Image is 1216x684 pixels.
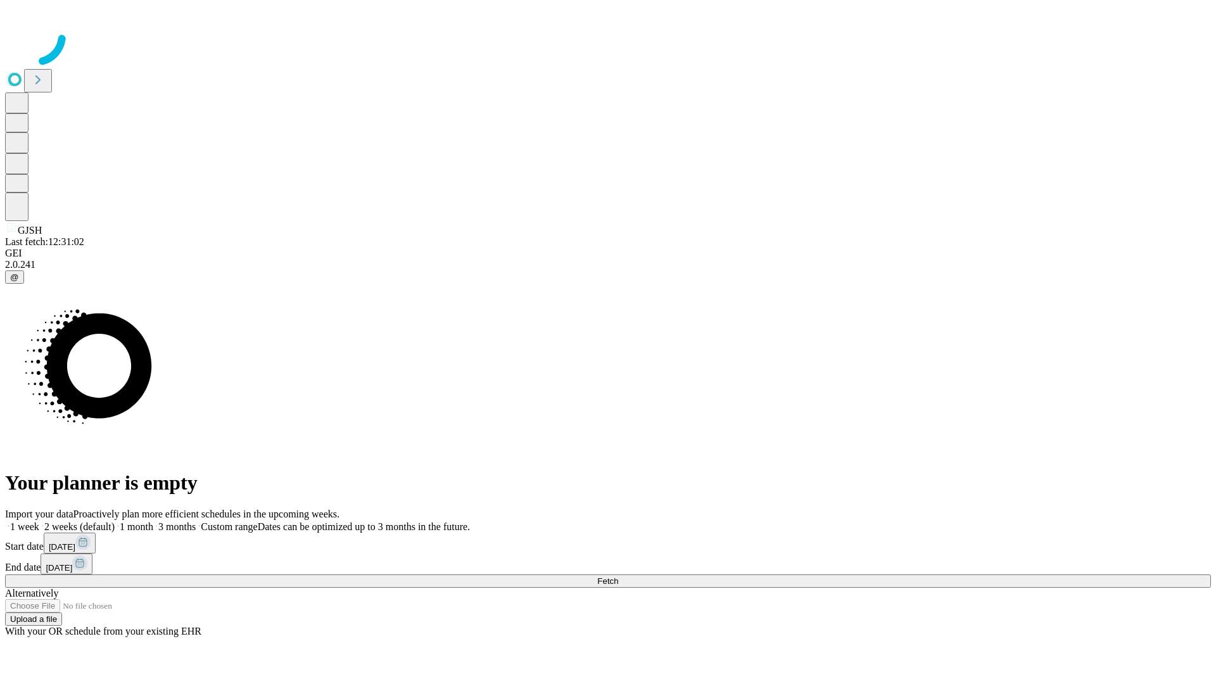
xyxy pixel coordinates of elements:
[120,521,153,532] span: 1 month
[44,533,96,554] button: [DATE]
[10,521,39,532] span: 1 week
[5,533,1211,554] div: Start date
[201,521,257,532] span: Custom range
[158,521,196,532] span: 3 months
[5,612,62,626] button: Upload a file
[5,554,1211,574] div: End date
[5,574,1211,588] button: Fetch
[5,509,73,519] span: Import your data
[41,554,92,574] button: [DATE]
[44,521,115,532] span: 2 weeks (default)
[5,236,84,247] span: Last fetch: 12:31:02
[46,563,72,573] span: [DATE]
[5,588,58,598] span: Alternatively
[5,626,201,636] span: With your OR schedule from your existing EHR
[18,225,42,236] span: GJSH
[258,521,470,532] span: Dates can be optimized up to 3 months in the future.
[5,248,1211,259] div: GEI
[5,471,1211,495] h1: Your planner is empty
[5,270,24,284] button: @
[49,542,75,552] span: [DATE]
[10,272,19,282] span: @
[5,259,1211,270] div: 2.0.241
[597,576,618,586] span: Fetch
[73,509,339,519] span: Proactively plan more efficient schedules in the upcoming weeks.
